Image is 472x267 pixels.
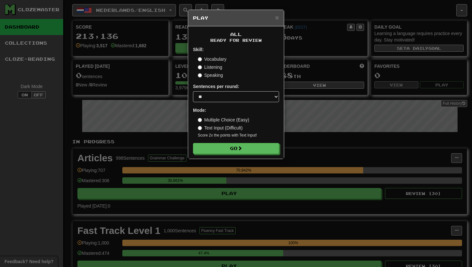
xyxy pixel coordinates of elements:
strong: Skill: [193,47,204,52]
span: × [275,14,279,21]
label: Multiple Choice (Easy) [198,117,249,123]
label: Speaking [198,72,223,78]
strong: Mode: [193,108,206,113]
input: Text Input (Difficult) [198,126,202,130]
h5: Play [193,15,279,21]
input: Speaking [198,73,202,77]
small: Score 2x the points with Text Input ! [198,133,279,138]
label: Listening [198,64,222,70]
button: Close [275,14,279,21]
span: All [230,31,242,37]
input: Multiple Choice (Easy) [198,118,202,122]
button: Go [193,143,279,154]
input: Listening [198,65,202,69]
label: Vocabulary [198,56,226,62]
label: Sentences per round: [193,83,239,90]
small: Ready for Review [193,38,279,43]
input: Vocabulary [198,57,202,61]
label: Text Input (Difficult) [198,125,243,131]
